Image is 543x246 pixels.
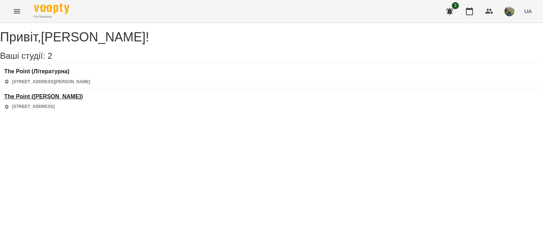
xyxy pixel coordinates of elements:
a: The Point (Літературна) [4,68,90,75]
span: For Business [34,15,69,19]
span: UA [524,7,532,15]
span: 2 [47,51,52,61]
img: Voopty Logo [34,4,69,14]
a: The Point ([PERSON_NAME]) [4,93,83,100]
button: Menu [8,3,25,20]
button: UA [521,5,535,18]
p: [STREET_ADDRESS] [12,104,55,110]
span: 2 [452,2,459,9]
img: f01d4343db5c932fedd74e1c54090270.jpg [504,6,514,16]
p: [STREET_ADDRESS][PERSON_NAME] [12,79,90,85]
